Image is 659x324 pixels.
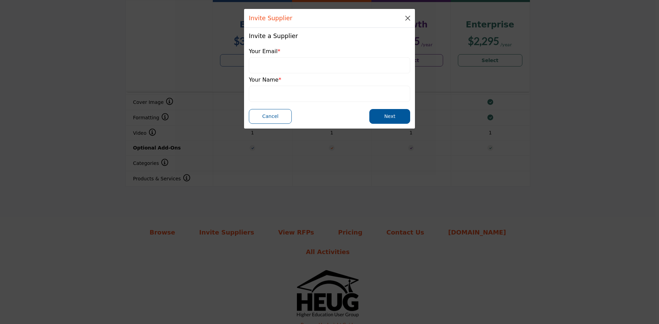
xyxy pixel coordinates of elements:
[249,47,280,56] label: Your Email
[249,109,292,124] button: Cancel
[249,76,281,84] label: Your Name
[249,14,292,23] h1: Invite Supplier
[403,13,413,23] button: Close
[369,109,410,124] button: Next
[249,33,298,40] h5: Invite a Supplier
